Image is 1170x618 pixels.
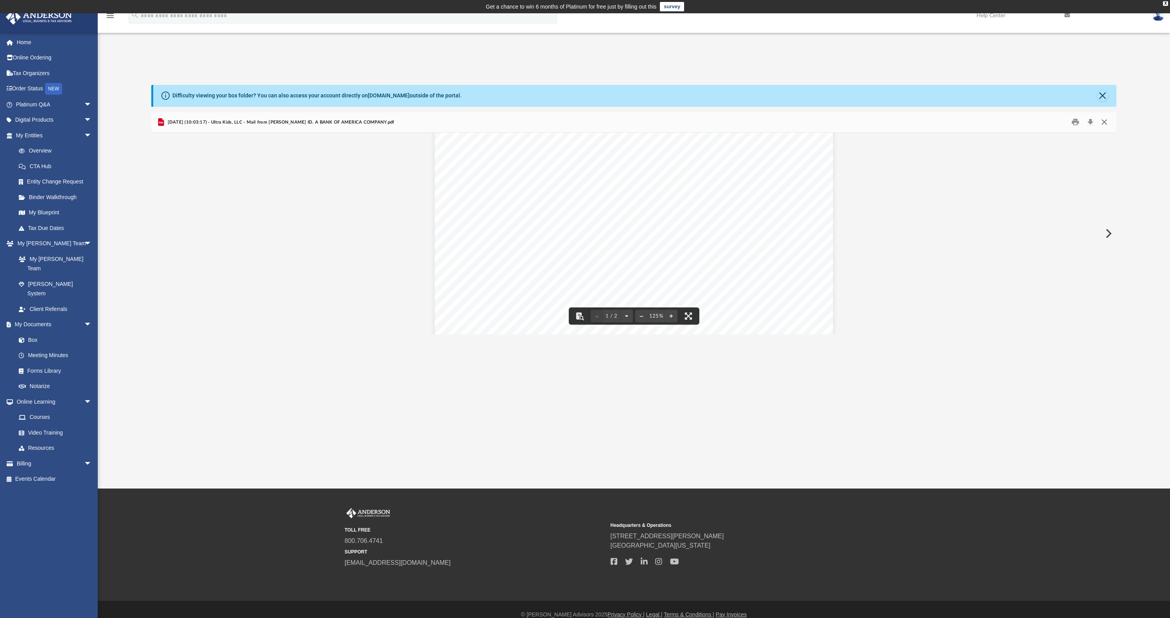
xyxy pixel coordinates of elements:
span: arrow_drop_down [84,97,100,113]
i: search [131,11,139,19]
a: survey [660,2,684,11]
a: My Documentsarrow_drop_down [5,317,100,332]
div: Current zoom level [648,314,665,319]
div: File preview [151,133,1116,334]
div: Difficulty viewing your box folder? You can also access your account directly on outside of the p... [172,92,462,100]
a: Resources [11,440,100,456]
div: Preview [151,112,1116,335]
button: 1 / 2 [603,307,620,325]
a: Meeting Minutes [11,348,100,363]
a: My Blueprint [11,205,100,221]
a: Overview [11,143,104,159]
span: arrow_drop_down [84,456,100,472]
small: Headquarters & Operations [611,522,871,529]
div: Get a chance to win 6 months of Platinum for free just by filling out this [486,2,657,11]
span: [DATE] (10:03:17) - Ultra Kids, LLC - Mail from [PERSON_NAME] ID. A BANK OF AMERICA COMPANY.pdf [166,119,394,126]
a: [STREET_ADDRESS][PERSON_NAME] [611,533,724,539]
a: My [PERSON_NAME] Teamarrow_drop_down [5,236,100,252]
a: My [PERSON_NAME] Team [11,251,96,276]
a: Client Referrals [11,301,100,317]
small: SUPPORT [345,548,605,555]
a: Order StatusNEW [5,81,104,97]
button: Toggle findbar [571,307,588,325]
a: [EMAIL_ADDRESS][DOMAIN_NAME] [345,559,451,566]
span: arrow_drop_down [84,317,100,333]
a: Pay Invoices [716,611,747,618]
span: arrow_drop_down [84,236,100,252]
span: arrow_drop_down [84,112,100,128]
a: My Entitiesarrow_drop_down [5,128,104,143]
button: Enter fullscreen [680,307,697,325]
a: Online Learningarrow_drop_down [5,394,100,410]
button: Close [1097,116,1111,128]
button: Zoom in [665,307,677,325]
div: close [1163,1,1168,6]
i: menu [106,11,115,20]
a: 800.706.4741 [345,537,383,544]
span: 1 / 2 [603,314,620,319]
a: Platinum Q&Aarrow_drop_down [5,97,104,112]
button: Zoom out [635,307,648,325]
a: Courses [11,410,100,425]
a: [GEOGRAPHIC_DATA][US_STATE] [611,542,711,549]
a: Binder Walkthrough [11,189,104,205]
a: Digital Productsarrow_drop_down [5,112,104,128]
img: Anderson Advisors Platinum Portal [4,9,74,25]
small: TOLL FREE [345,526,605,534]
div: NEW [45,83,62,95]
a: Terms & Conditions | [664,611,714,618]
a: Box [11,332,96,348]
a: menu [106,15,115,20]
button: Next page [620,307,633,325]
a: Tax Organizers [5,65,104,81]
span: arrow_drop_down [84,394,100,410]
span: arrow_drop_down [84,128,100,144]
a: Privacy Policy | [607,611,645,618]
a: Billingarrow_drop_down [5,456,104,471]
button: Close [1097,90,1108,101]
a: Events Calendar [5,471,104,487]
img: Anderson Advisors Platinum Portal [345,508,392,518]
button: Print [1068,116,1083,128]
a: Notarize [11,379,100,394]
button: Download [1083,116,1097,128]
div: Document Viewer [151,133,1116,334]
a: CTA Hub [11,158,104,174]
a: Entity Change Request [11,174,104,190]
a: Forms Library [11,363,96,379]
a: Online Ordering [5,50,104,66]
a: [DOMAIN_NAME] [368,92,410,99]
a: Tax Due Dates [11,220,104,236]
img: User Pic [1152,10,1164,21]
button: Next File [1099,223,1116,244]
a: Home [5,34,104,50]
a: Legal | [646,611,663,618]
a: [PERSON_NAME] System [11,276,100,301]
a: Video Training [11,425,96,440]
